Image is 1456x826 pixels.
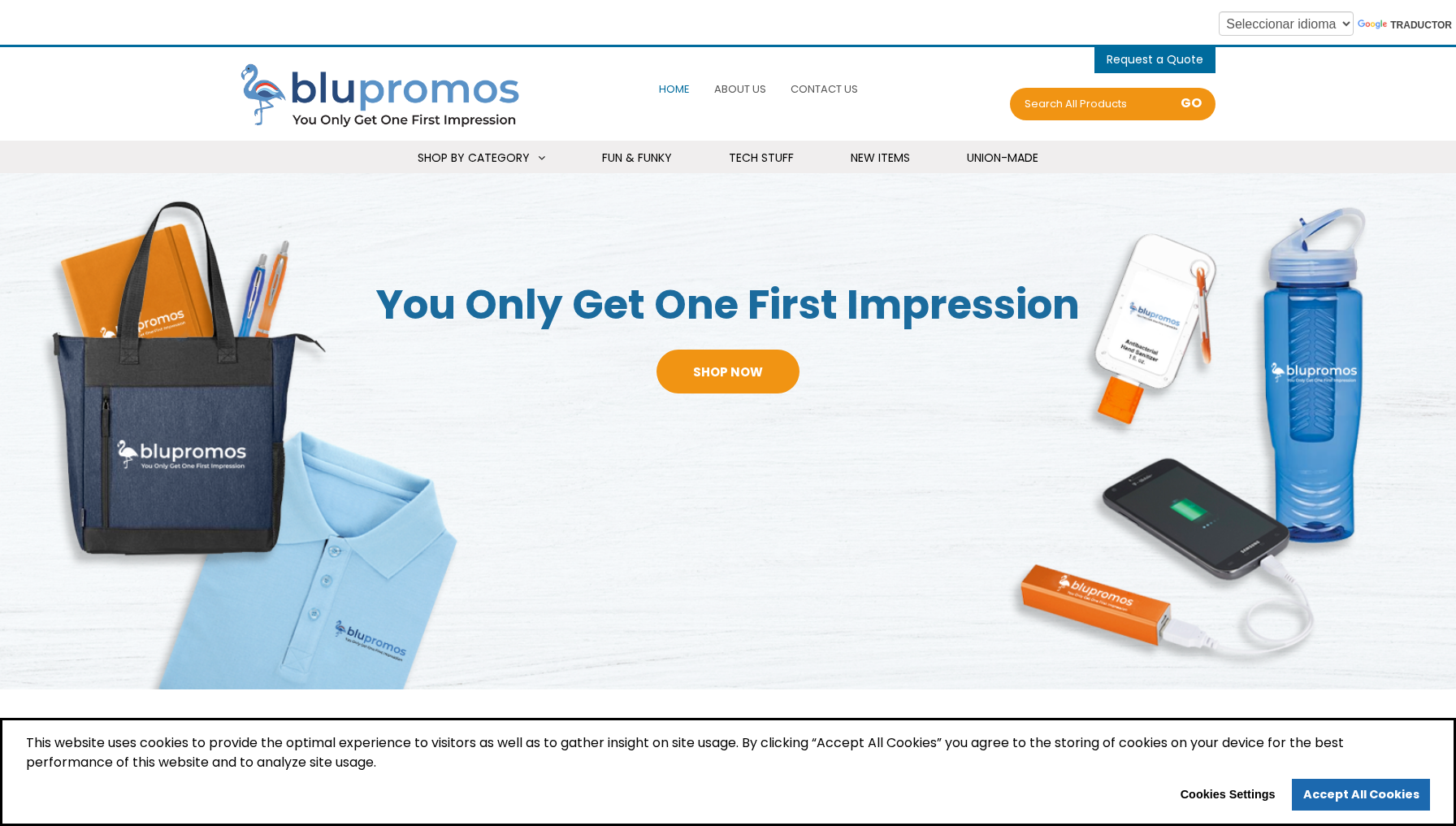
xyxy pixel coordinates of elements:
a: New Items [830,141,930,176]
a: Home [655,72,694,107]
span: You Only Get One First Impression [364,276,1092,333]
span: This website uses cookies to provide the optimal experience to visitors as well as to gather insi... [26,733,1430,779]
span: Tech Stuff [729,150,794,166]
a: Traductor [1358,20,1452,31]
img: Blupromos LLC's Logo [240,63,533,130]
img: Google Traductor [1358,20,1390,31]
a: Fun & Funky [582,141,692,176]
a: allow cookies [1292,779,1430,811]
span: items - Cart [1107,51,1203,72]
span: About Us [714,81,766,97]
a: Shop By Category [397,141,565,176]
button: items - Cart [1107,47,1203,72]
button: Cookies Settings [1169,782,1286,808]
span: New Items [851,150,910,166]
a: Tech Stuff [708,141,814,176]
a: Contact Us [786,72,862,107]
span: Shop By Category [418,150,530,166]
span: Home [659,81,690,97]
a: Shop Now [656,350,799,393]
span: Fun & Funky [602,150,672,166]
a: Union-Made [947,141,1059,176]
a: About Us [710,72,770,107]
span: Contact Us [791,81,858,97]
span: Union-Made [967,150,1038,166]
select: Widget de traducción de idiomas [1219,11,1354,36]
